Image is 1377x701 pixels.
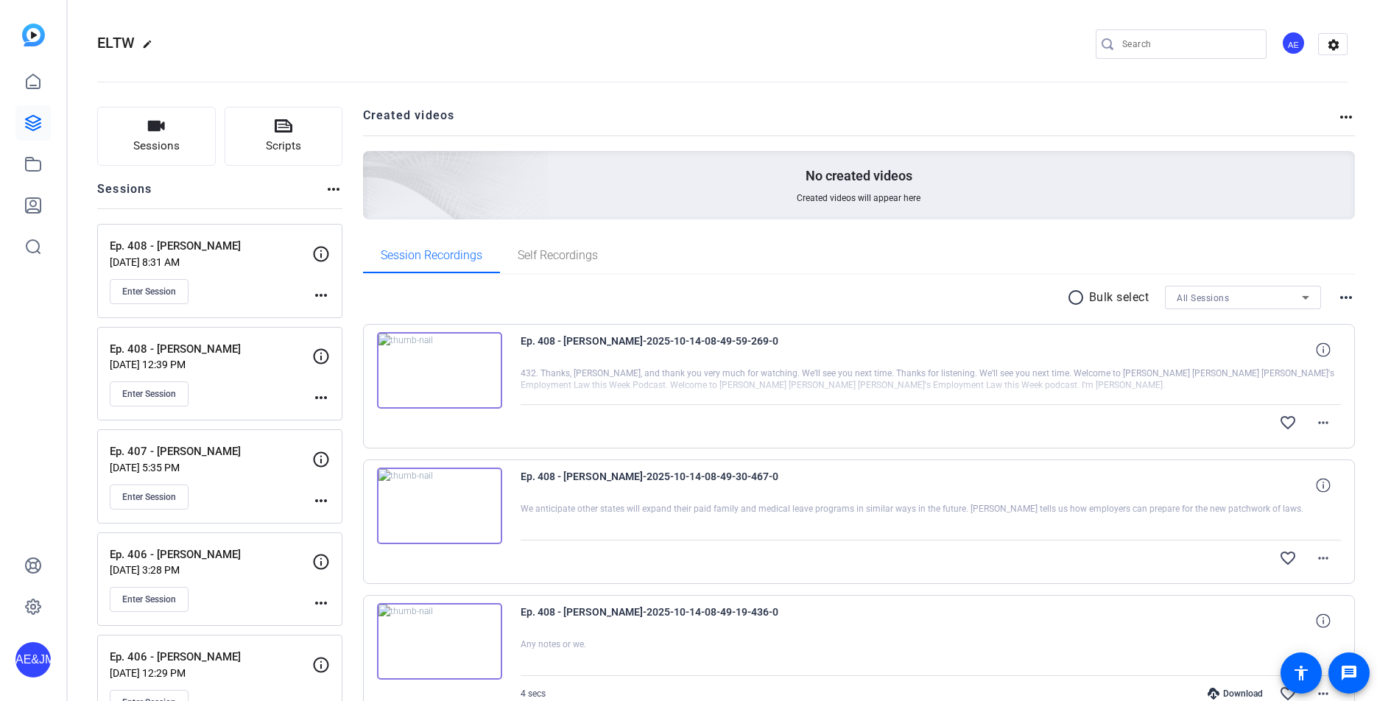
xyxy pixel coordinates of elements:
mat-icon: message [1340,664,1358,682]
span: Enter Session [122,593,176,605]
p: [DATE] 3:28 PM [110,564,312,576]
p: [DATE] 12:39 PM [110,359,312,370]
mat-icon: favorite_border [1279,414,1297,431]
span: Enter Session [122,491,176,503]
span: Ep. 408 - [PERSON_NAME]-2025-10-14-08-49-19-436-0 [521,603,793,638]
h2: Sessions [97,180,152,208]
span: Scripts [266,138,301,155]
span: Ep. 408 - [PERSON_NAME]-2025-10-14-08-49-59-269-0 [521,332,793,367]
button: Sessions [97,107,216,166]
mat-icon: settings [1319,34,1348,56]
mat-icon: more_horiz [312,389,330,406]
p: Ep. 406 - [PERSON_NAME] [110,649,312,666]
ngx-avatar: Adam Elend & Jeff Marks LLC. DBA Bright Red Pixels [1281,31,1307,57]
img: thumb-nail [377,603,502,680]
button: Scripts [225,107,343,166]
div: AE [1281,31,1306,55]
img: blue-gradient.svg [22,24,45,46]
mat-icon: accessibility [1292,664,1310,682]
span: Enter Session [122,286,176,297]
span: Ep. 408 - [PERSON_NAME]-2025-10-14-08-49-30-467-0 [521,468,793,503]
span: 4 secs [521,688,546,699]
span: All Sessions [1177,293,1229,303]
span: Created videos will appear here [797,192,920,204]
p: Ep. 407 - [PERSON_NAME] [110,443,312,460]
img: thumb-nail [377,468,502,544]
span: Enter Session [122,388,176,400]
mat-icon: more_horiz [1314,414,1332,431]
mat-icon: more_horiz [1337,108,1355,126]
button: Enter Session [110,381,189,406]
p: Bulk select [1089,289,1149,306]
img: thumb-nail [377,332,502,409]
button: Enter Session [110,485,189,510]
button: Enter Session [110,587,189,612]
mat-icon: favorite_border [1279,549,1297,567]
mat-icon: more_horiz [1314,549,1332,567]
div: AE&JMLDBRP [15,642,51,677]
mat-icon: more_horiz [312,594,330,612]
p: [DATE] 5:35 PM [110,462,312,473]
p: No created videos [806,167,912,185]
mat-icon: more_horiz [312,286,330,304]
span: Sessions [133,138,180,155]
p: Ep. 408 - [PERSON_NAME] [110,341,312,358]
mat-icon: radio_button_unchecked [1067,289,1089,306]
mat-icon: edit [142,39,160,57]
p: [DATE] 12:29 PM [110,667,312,679]
mat-icon: more_horiz [312,492,330,510]
input: Search [1122,35,1255,53]
p: Ep. 408 - [PERSON_NAME] [110,238,312,255]
h2: Created videos [363,107,1338,135]
button: Enter Session [110,279,189,304]
span: ELTW [97,34,135,52]
div: Download [1200,688,1270,700]
p: Ep. 406 - [PERSON_NAME] [110,546,312,563]
span: Self Recordings [518,250,598,261]
mat-icon: more_horiz [1337,289,1355,306]
span: Session Recordings [381,250,482,261]
p: [DATE] 8:31 AM [110,256,312,268]
mat-icon: more_horiz [325,180,342,198]
img: Creted videos background [198,5,549,325]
